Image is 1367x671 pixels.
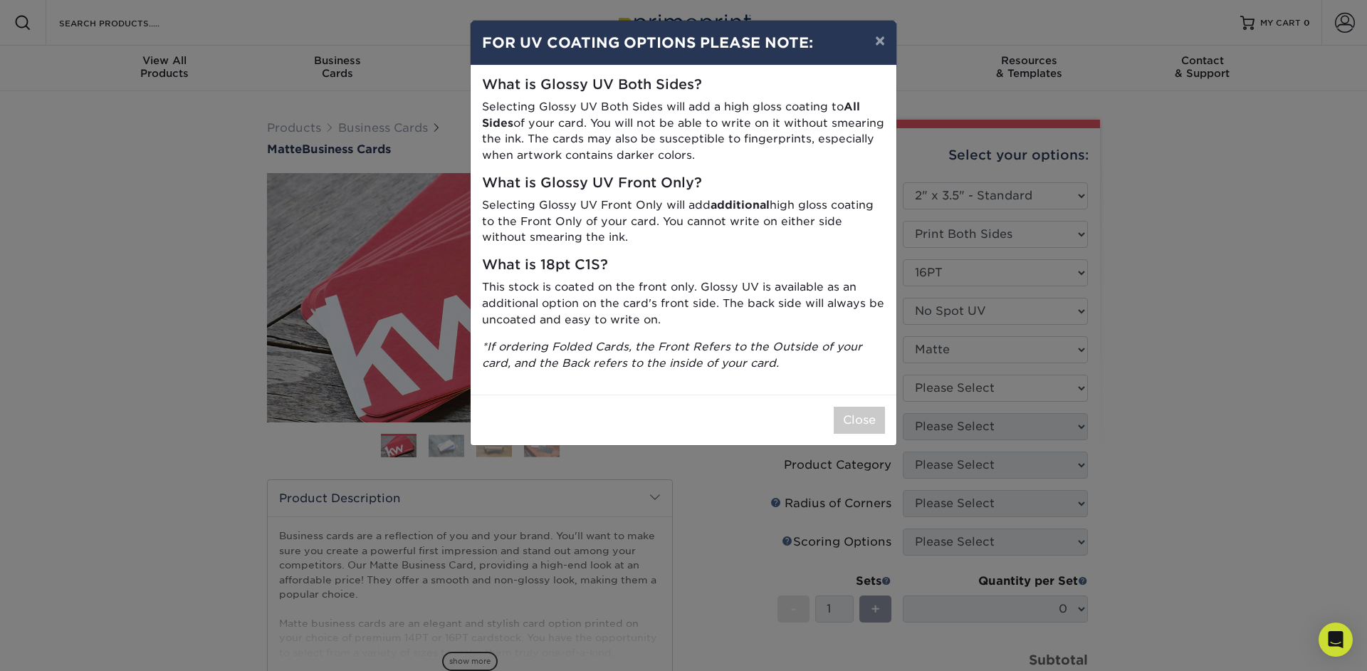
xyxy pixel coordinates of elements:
[834,407,885,434] button: Close
[1319,623,1353,657] div: Open Intercom Messenger
[864,21,896,61] button: ×
[482,99,885,164] p: Selecting Glossy UV Both Sides will add a high gloss coating to of your card. You will not be abl...
[482,175,885,192] h5: What is Glossy UV Front Only?
[482,32,885,53] h4: FOR UV COATING OPTIONS PLEASE NOTE:
[482,279,885,328] p: This stock is coated on the front only. Glossy UV is available as an additional option on the car...
[482,100,860,130] strong: All Sides
[482,77,885,93] h5: What is Glossy UV Both Sides?
[482,197,885,246] p: Selecting Glossy UV Front Only will add high gloss coating to the Front Only of your card. You ca...
[711,198,770,212] strong: additional
[482,340,862,370] i: *If ordering Folded Cards, the Front Refers to the Outside of your card, and the Back refers to t...
[482,257,885,274] h5: What is 18pt C1S?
